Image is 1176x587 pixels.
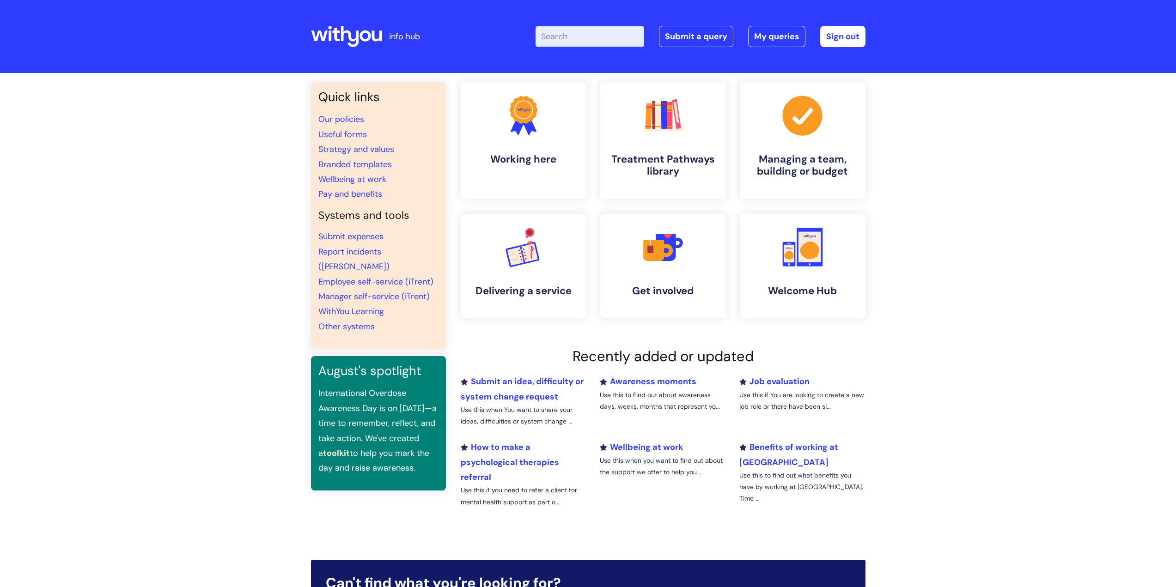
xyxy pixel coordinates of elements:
[461,348,865,365] h2: Recently added or updated
[739,376,810,387] a: Job evaluation
[461,376,584,402] a: Submit an idea, difficulty or system change request
[739,389,865,412] p: Use this if You are looking to create a new job role or there have been si...
[318,188,382,200] a: Pay and benefits
[318,231,384,242] a: Submit expenses
[323,448,350,459] a: toolkit
[748,26,805,47] a: My queries
[739,442,838,467] a: Benefits of working at [GEOGRAPHIC_DATA]
[600,442,683,453] a: Wellbeing at work
[318,306,384,317] a: WithYou Learning
[461,82,586,199] a: Working here
[739,470,865,505] p: Use this to find out what benefits you have by working at [GEOGRAPHIC_DATA]. Time ...
[318,363,439,378] h3: August's spotlight
[318,276,433,287] a: Employee self-service (iTrent)
[536,26,865,47] div: | -
[461,484,586,508] p: Use this if you need to refer a client for mental health support as part o...
[600,455,725,478] p: Use this when you want to find out about the support we offer to help you ...
[318,144,394,155] a: Strategy and values
[318,209,439,222] h4: Systems and tools
[389,29,420,44] p: info hub
[600,389,725,412] p: Use this to Find out about awareness days, weeks, months that represent yo...
[608,285,719,297] h4: Get involved
[536,26,644,47] input: Search
[747,153,858,178] h4: Managing a team, building or budget
[461,442,559,483] a: How to make a psychological therapies referral
[740,82,865,199] a: Managing a team, building or budget
[468,153,579,165] h4: Working here
[318,90,439,104] h3: Quick links
[461,214,586,318] a: Delivering a service
[318,246,390,272] a: Report incidents ([PERSON_NAME])
[318,321,375,332] a: Other systems
[318,386,439,475] p: International Overdose Awareness Day is on [DATE]—a time to remember, reflect, and take action. W...
[468,285,579,297] h4: Delivering a service
[600,214,726,318] a: Get involved
[820,26,865,47] a: Sign out
[318,291,430,302] a: Manager self-service (iTrent)
[318,159,392,170] a: Branded templates
[318,114,364,125] a: Our policies
[740,214,865,318] a: Welcome Hub
[659,26,733,47] a: Submit a query
[461,404,586,427] p: Use this when You want to share your ideas, difficulties or system change ...
[318,174,386,185] a: Wellbeing at work
[318,129,367,140] a: Useful forms
[747,285,858,297] h4: Welcome Hub
[600,376,696,387] a: Awareness moments
[600,82,726,199] a: Treatment Pathways library
[608,153,719,178] h4: Treatment Pathways library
